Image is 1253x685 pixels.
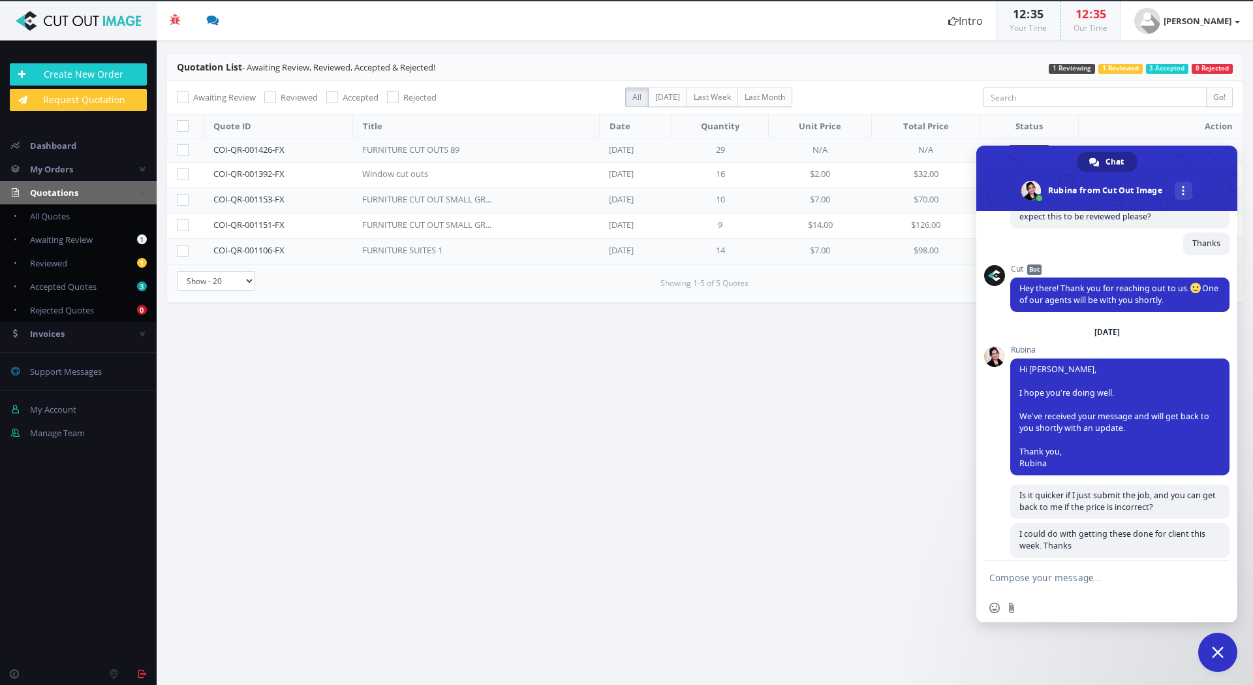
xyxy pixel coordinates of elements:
[687,88,738,107] label: Last Week
[872,214,980,239] td: $126.00
[1049,64,1095,74] span: 1 Reviewing
[648,88,687,107] label: [DATE]
[281,91,318,103] span: Reviewed
[352,114,599,138] th: Title
[30,140,76,151] span: Dashboard
[177,61,242,73] span: Quotation List
[30,404,76,415] span: My Account
[1019,490,1216,513] span: Is it quicker if I just submit the job, and you can get back to me if the price is incorrect?
[737,88,792,107] label: Last Month
[980,114,1079,138] th: Status
[989,603,1000,613] span: Insert an emoji
[362,168,493,180] div: Window cut outs
[30,257,67,269] span: Reviewed
[1075,6,1089,22] span: 12
[599,163,672,188] td: [DATE]
[1019,364,1209,469] span: Hi [PERSON_NAME], I hope you’re doing well. We’ve received your message and will get back to you ...
[672,214,769,239] td: 9
[903,120,949,132] span: Total Price
[1006,603,1017,613] span: Send a file
[872,163,980,188] td: $32.00
[30,187,78,199] span: Quotations
[1027,264,1042,275] span: Bot
[10,89,147,111] a: Request Quotation
[137,281,147,291] b: 3
[701,120,739,132] span: Quantity
[599,214,672,239] td: [DATE]
[137,234,147,244] b: 1
[935,1,996,40] a: Intro
[799,120,841,132] span: Unit Price
[403,91,437,103] span: Rejected
[660,278,749,289] small: Showing 1-5 of 5 Quotes
[872,188,980,214] td: $70.00
[30,163,73,175] span: My Orders
[1121,1,1253,40] a: [PERSON_NAME]
[625,88,649,107] label: All
[599,239,672,264] td: [DATE]
[30,304,94,316] span: Rejected Quotes
[30,210,70,222] span: All Quotes
[213,144,285,155] a: COI-QR-001426-FX
[769,239,872,264] td: $7.00
[1192,64,1233,74] span: 0 Rejected
[1019,283,1218,306] span: Hey there! Thank you for reaching out to us. One of our agents will be with you shortly.
[30,366,102,377] span: Support Messages
[1019,199,1197,222] span: Hi - I have a quote pending review. When can I expect this to be reviewed please?
[30,281,97,293] span: Accepted Quotes
[1089,6,1093,22] span: :
[137,258,147,268] b: 1
[599,114,672,138] th: Date
[10,63,147,86] a: Create New Order
[1078,114,1243,138] th: Action
[672,239,769,264] td: 14
[1026,6,1030,22] span: :
[362,219,493,231] div: FURNITURE CUT OUT SMALL GROUPS 1
[1010,264,1230,274] span: Cut
[10,11,147,31] img: Cut Out Image
[599,188,672,214] td: [DATE]
[213,244,285,256] a: COI-QR-001106-FX
[1074,22,1107,33] small: Our Time
[872,239,980,264] td: $98.00
[362,193,493,206] div: FURNITURE CUT OUT SMALL GROUPS 2
[177,61,435,73] span: - Awaiting Review, Reviewed, Accepted & Rejected!
[1164,15,1231,27] strong: [PERSON_NAME]
[30,427,85,439] span: Manage Team
[343,91,379,103] span: Accepted
[1093,6,1106,22] span: 35
[1030,6,1044,22] span: 35
[989,572,1196,584] textarea: Compose your message...
[193,91,256,103] span: Awaiting Review
[1192,238,1220,249] span: Thanks
[1010,22,1047,33] small: Your Time
[672,138,769,163] td: 29
[1206,88,1233,107] button: Go!
[1019,528,1205,551] span: I could do with getting these done for client this week. Thanks
[137,305,147,315] b: 0
[204,114,353,138] th: Quote ID
[769,138,872,163] td: N/A
[983,88,1207,107] input: Search
[769,188,872,214] td: $7.00
[1134,8,1160,34] img: user_default.jpg
[672,188,769,214] td: 10
[599,138,672,163] td: [DATE]
[1198,633,1237,672] div: Close chat
[213,193,285,205] a: COI-QR-001153-FX
[362,244,493,257] div: FURNITURE SUITES 1
[1010,345,1230,355] span: Rubina
[672,163,769,188] td: 16
[213,219,285,231] a: COI-QR-001151-FX
[769,214,872,239] td: $14.00
[1098,64,1143,74] span: 1 Reviewed
[30,234,93,246] span: Awaiting Review
[213,168,285,180] a: COI-QR-001392-FX
[1077,152,1137,172] div: Chat
[769,163,872,188] td: $2.00
[30,328,65,340] span: Invoices
[1175,182,1192,200] div: More channels
[872,138,980,163] td: N/A
[362,144,493,156] div: FURNITURE CUT OUTS 89
[1094,328,1120,336] div: [DATE]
